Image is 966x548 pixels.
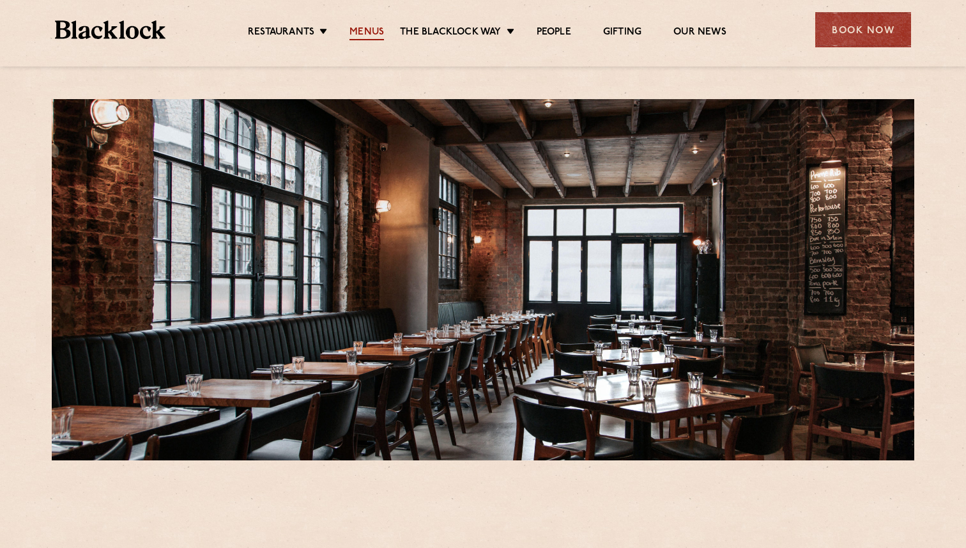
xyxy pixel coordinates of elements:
[400,26,501,40] a: The Blacklock Way
[537,26,571,40] a: People
[349,26,384,40] a: Menus
[55,20,165,39] img: BL_Textured_Logo-footer-cropped.svg
[248,26,314,40] a: Restaurants
[603,26,641,40] a: Gifting
[815,12,911,47] div: Book Now
[673,26,726,40] a: Our News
